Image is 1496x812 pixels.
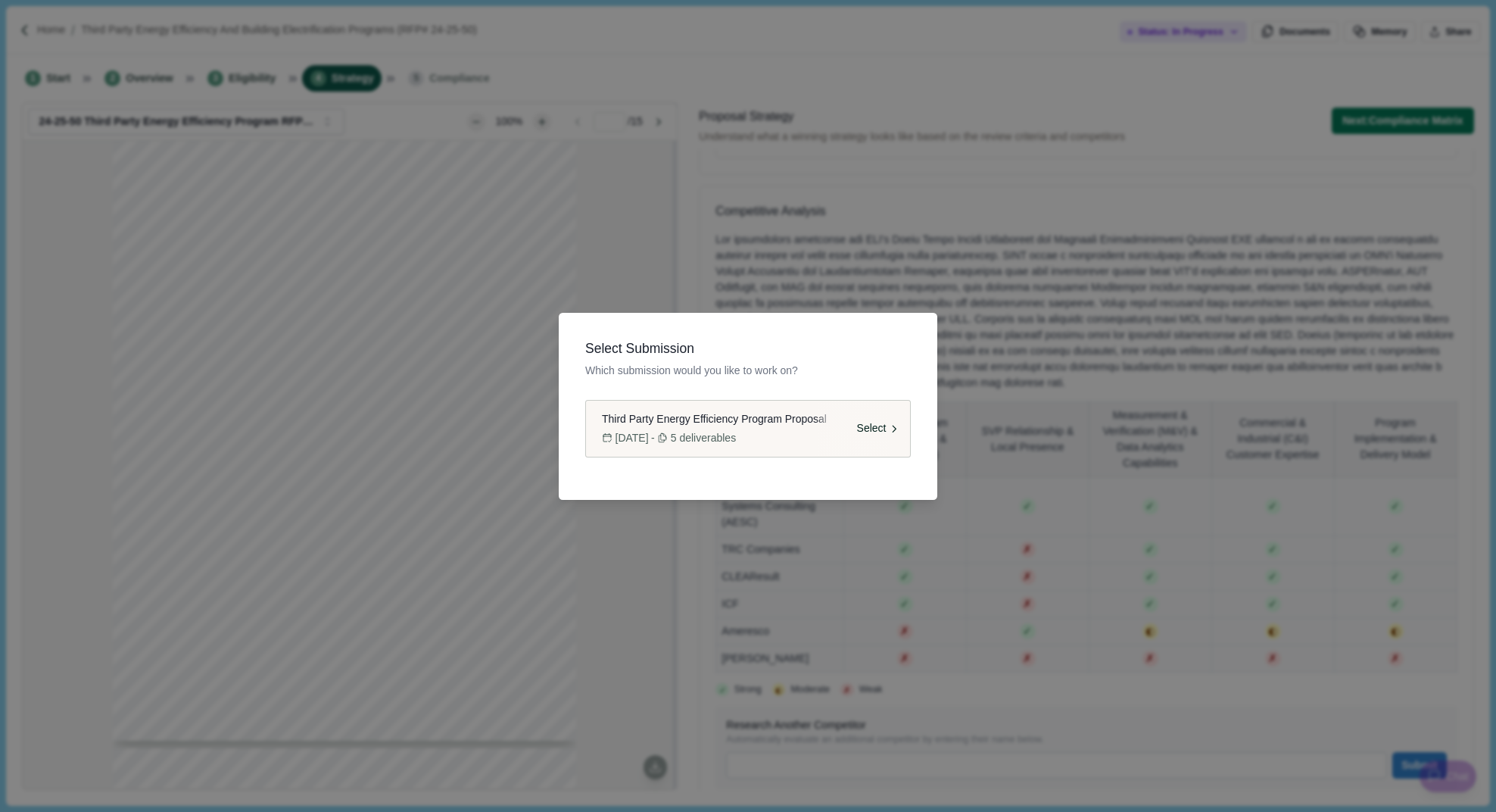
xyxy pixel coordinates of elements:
[585,339,911,358] span: Select Submission
[857,420,887,436] span: Select
[651,430,655,446] span: -
[616,430,649,446] span: [DATE]
[585,363,911,379] span: Which submission would you like to work on?
[671,430,736,446] span: 5 deliverables
[585,400,911,458] button: Third Party Energy Efficiency Program Proposal[DATE]-5 deliverablesSelect
[602,411,827,427] span: Third Party Energy Efficiency Program Proposal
